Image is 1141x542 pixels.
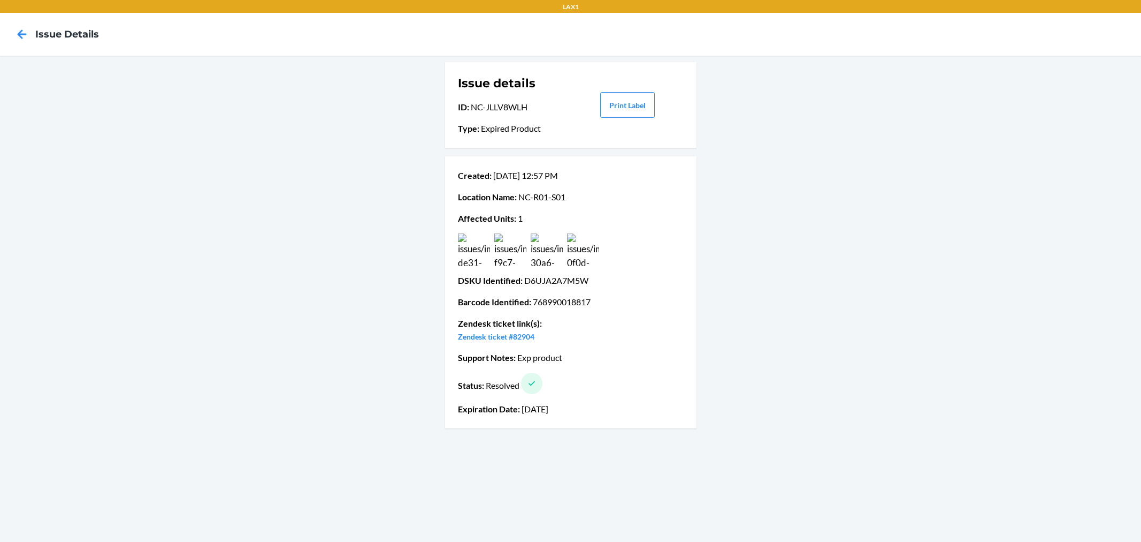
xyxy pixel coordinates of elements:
[35,27,99,41] h4: Issue details
[458,318,542,328] span: Zendesk ticket link(s) :
[458,373,684,394] p: Resolved
[458,274,684,287] p: D6UJA2A7M5W
[458,352,516,363] span: Support Notes :
[600,92,655,118] button: Print Label
[494,234,526,266] img: issues/images/21eaf8ab-f9c7-4ce0-aac8-ef3928d685d5.jpg
[458,123,479,133] span: Type :
[458,404,520,414] span: Expiration Date :
[458,213,516,223] span: Affected Units :
[567,234,599,266] img: issues/images/e1f9ff94-0f0d-4963-a018-7edd177d9bc2.jpg
[458,212,684,225] p: 1
[563,2,579,12] p: LAX1
[458,169,684,182] p: [DATE] 12:57 PM
[458,332,534,341] a: Zendesk ticket #82904
[458,192,517,202] span: Location Name :
[458,122,570,135] p: Expired Product
[531,234,563,266] img: issues/images/d8468974-30a6-4346-99f2-b376c300baff.jpg
[458,75,570,92] h1: Issue details
[458,403,684,416] p: [DATE]
[458,191,684,204] p: NC-R01-S01
[458,351,684,364] p: Exp product
[458,275,523,285] span: DSKU Identified :
[458,102,469,112] span: ID :
[458,234,490,266] img: issues/images/b6db6b04-de31-4444-a875-2270a1188c90.jpg
[458,296,684,308] p: 768990018817
[458,101,570,114] p: NC-JLLV8WLH
[458,380,484,390] span: Status :
[458,170,492,180] span: Created :
[458,297,531,307] span: Barcode Identified :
